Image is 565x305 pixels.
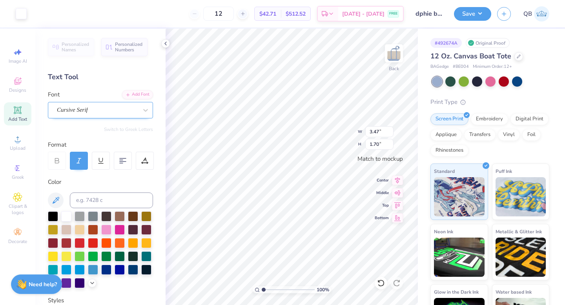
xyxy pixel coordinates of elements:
[434,167,455,175] span: Standard
[375,190,389,196] span: Middle
[389,11,397,16] span: FREE
[430,129,462,141] div: Applique
[375,203,389,208] span: Top
[342,10,385,18] span: [DATE] - [DATE]
[430,113,468,125] div: Screen Print
[534,6,549,22] img: Quinn Brown
[464,129,496,141] div: Transfers
[9,58,27,64] span: Image AI
[471,113,508,125] div: Embroidery
[122,90,153,99] div: Add Font
[48,296,153,305] div: Styles
[430,64,449,70] span: BAGedge
[434,177,485,216] img: Standard
[430,51,511,61] span: 12 Oz. Canvas Boat Tote
[104,126,153,133] button: Switch to Greek Letters
[9,87,26,93] span: Designs
[430,98,549,107] div: Print Type
[8,116,27,122] span: Add Text
[29,281,57,288] strong: Need help?
[12,174,24,180] span: Greek
[496,177,546,216] img: Puff Ink
[523,9,532,18] span: QB
[386,45,402,61] img: Back
[473,64,512,70] span: Minimum Order: 12 +
[8,238,27,245] span: Decorate
[454,7,491,21] button: Save
[62,42,89,53] span: Personalized Names
[48,178,153,187] div: Color
[498,129,520,141] div: Vinyl
[410,6,448,22] input: Untitled Design
[453,64,469,70] span: # BE004
[522,129,541,141] div: Foil
[434,227,453,236] span: Neon Ink
[4,203,31,216] span: Clipart & logos
[375,215,389,221] span: Bottom
[389,65,399,72] div: Back
[496,238,546,277] img: Metallic & Glitter Ink
[510,113,549,125] div: Digital Print
[430,38,462,48] div: # 492674A
[48,90,60,99] label: Font
[466,38,510,48] div: Original Proof
[523,6,549,22] a: QB
[10,145,26,151] span: Upload
[48,72,153,82] div: Text Tool
[434,238,485,277] img: Neon Ink
[496,167,512,175] span: Puff Ink
[434,288,479,296] span: Glow in the Dark Ink
[203,7,234,21] input: – –
[70,192,153,208] input: e.g. 7428 c
[48,140,154,149] div: Format
[115,42,143,53] span: Personalized Numbers
[286,10,306,18] span: $512.52
[496,288,532,296] span: Water based Ink
[496,227,542,236] span: Metallic & Glitter Ink
[375,178,389,183] span: Center
[317,286,329,293] span: 100 %
[259,10,276,18] span: $42.71
[430,145,468,156] div: Rhinestones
